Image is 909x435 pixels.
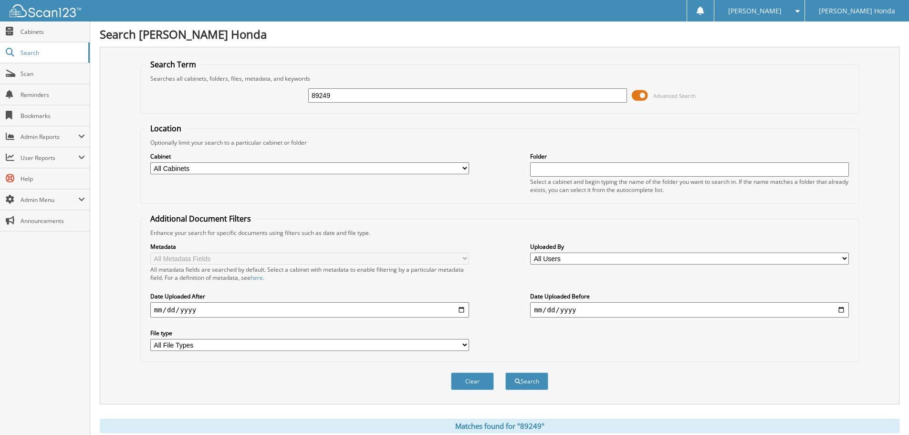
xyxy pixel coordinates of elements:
[530,152,849,160] label: Folder
[150,152,469,160] label: Cabinet
[251,274,263,282] a: here
[150,265,469,282] div: All metadata fields are searched by default. Select a cabinet with metadata to enable filtering b...
[530,292,849,300] label: Date Uploaded Before
[21,70,85,78] span: Scan
[21,217,85,225] span: Announcements
[146,74,854,83] div: Searches all cabinets, folders, files, metadata, and keywords
[530,302,849,318] input: end
[21,49,84,57] span: Search
[728,8,782,14] span: [PERSON_NAME]
[21,112,85,120] span: Bookmarks
[100,26,899,42] h1: Search [PERSON_NAME] Honda
[21,154,78,162] span: User Reports
[10,4,81,17] img: scan123-logo-white.svg
[530,178,849,194] div: Select a cabinet and begin typing the name of the folder you want to search in. If the name match...
[146,59,201,70] legend: Search Term
[21,133,78,141] span: Admin Reports
[146,213,256,224] legend: Additional Document Filters
[530,243,849,251] label: Uploaded By
[505,372,548,390] button: Search
[150,292,469,300] label: Date Uploaded After
[21,28,85,36] span: Cabinets
[21,175,85,183] span: Help
[146,229,854,237] div: Enhance your search for specific documents using filters such as date and file type.
[451,372,494,390] button: Clear
[146,123,186,134] legend: Location
[150,243,469,251] label: Metadata
[100,419,899,433] div: Matches found for "89249"
[21,91,85,99] span: Reminders
[21,196,78,204] span: Admin Menu
[819,8,895,14] span: [PERSON_NAME] Honda
[150,302,469,318] input: start
[146,138,854,147] div: Optionally limit your search to a particular cabinet or folder
[150,329,469,337] label: File type
[653,92,696,99] span: Advanced Search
